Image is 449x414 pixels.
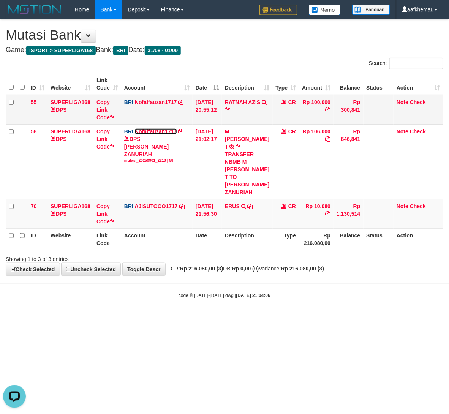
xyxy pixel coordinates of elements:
[259,5,297,15] img: Feedback.jpg
[178,99,183,105] a: Copy Nofalfauzan1717 to clipboard
[6,263,60,276] a: Check Selected
[179,293,270,298] small: code © [DATE]-[DATE] dwg |
[51,128,90,134] a: SUPERLIGA168
[225,99,260,105] a: RATNAH AZIS
[193,199,222,228] td: [DATE] 21:56:30
[96,203,115,224] a: Copy Link Code
[167,265,324,272] span: CR: DB: Variance:
[47,199,93,228] td: DPS
[96,128,115,150] a: Copy Link Code
[232,265,259,272] strong: Rp 0,00 (0)
[122,263,166,276] a: Toggle Descr
[299,95,334,125] td: Rp 100,000
[6,4,63,15] img: MOTION_logo.png
[288,99,296,105] span: CR
[193,73,222,95] th: Date: activate to sort column descending
[236,144,242,150] a: Copy M RABIL ARMAN T to clipboard
[51,99,90,105] a: SUPERLIGA168
[309,5,341,15] img: Button%20Memo.svg
[28,228,47,250] th: ID
[178,128,183,134] a: Copy Nofalfauzan1717 to clipboard
[124,128,133,134] span: BRI
[394,73,443,95] th: Action: activate to sort column ascending
[113,46,128,55] span: BRI
[410,128,426,134] a: Check
[222,73,272,95] th: Description: activate to sort column ascending
[225,203,240,209] a: ERUS
[225,107,230,113] a: Copy RATNAH AZIS to clipboard
[193,228,222,250] th: Date
[179,203,185,209] a: Copy AJISUTOOO1717 to clipboard
[225,150,269,196] div: TRANSFER NBMB M [PERSON_NAME] T TO [PERSON_NAME] ZANURIAH
[135,128,177,134] a: Nofalfauzan1717
[236,293,270,298] strong: [DATE] 21:04:06
[124,99,133,105] span: BRI
[51,203,90,209] a: SUPERLIGA168
[334,228,363,250] th: Balance
[31,203,37,209] span: 70
[299,124,334,199] td: Rp 106,000
[31,99,37,105] span: 55
[6,46,443,54] h4: Game: Bank: Date:
[47,73,93,95] th: Website: activate to sort column ascending
[325,107,330,113] a: Copy Rp 100,000 to clipboard
[93,228,121,250] th: Link Code
[410,203,426,209] a: Check
[352,5,390,15] img: panduan.png
[124,158,190,163] div: mutasi_20250901_2213 | 58
[281,265,324,272] strong: Rp 216.080,00 (3)
[389,58,443,69] input: Search:
[364,228,394,250] th: Status
[397,99,408,105] a: Note
[47,124,93,199] td: DPS
[299,73,334,95] th: Amount: activate to sort column ascending
[299,199,334,228] td: Rp 10,080
[334,73,363,95] th: Balance
[288,128,296,134] span: CR
[410,99,426,105] a: Check
[6,252,182,263] div: Showing 1 to 3 of 3 entries
[334,124,363,199] td: Rp 646,841
[397,203,408,209] a: Note
[96,99,115,120] a: Copy Link Code
[3,3,26,26] button: Open LiveChat chat widget
[145,46,181,55] span: 31/08 - 01/09
[334,95,363,125] td: Rp 300,841
[325,211,330,217] a: Copy Rp 10,080 to clipboard
[193,124,222,199] td: [DATE] 21:02:17
[397,128,408,134] a: Note
[135,99,177,105] a: Nofalfauzan1717
[135,203,178,209] a: AJISUTOOO1717
[299,228,334,250] th: Rp 216.080,00
[124,203,133,209] span: BRI
[364,73,394,95] th: Status
[47,228,93,250] th: Website
[121,73,193,95] th: Account: activate to sort column ascending
[334,199,363,228] td: Rp 1,130,514
[273,228,299,250] th: Type
[6,27,443,43] h1: Mutasi Bank
[26,46,96,55] span: ISPORT > SUPERLIGA168
[47,95,93,125] td: DPS
[28,73,47,95] th: ID: activate to sort column ascending
[93,73,121,95] th: Link Code: activate to sort column ascending
[180,265,223,272] strong: Rp 216.080,00 (3)
[288,203,296,209] span: CR
[222,228,272,250] th: Description
[121,228,193,250] th: Account
[273,73,299,95] th: Type: activate to sort column ascending
[31,128,37,134] span: 58
[325,136,330,142] a: Copy Rp 106,000 to clipboard
[193,95,222,125] td: [DATE] 20:55:12
[225,128,269,150] a: M [PERSON_NAME] T
[124,135,190,163] div: DPS [PERSON_NAME] ZANURIAH
[248,203,253,209] a: Copy ERUS to clipboard
[61,263,121,276] a: Uncheck Selected
[369,58,443,69] label: Search:
[394,228,443,250] th: Action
